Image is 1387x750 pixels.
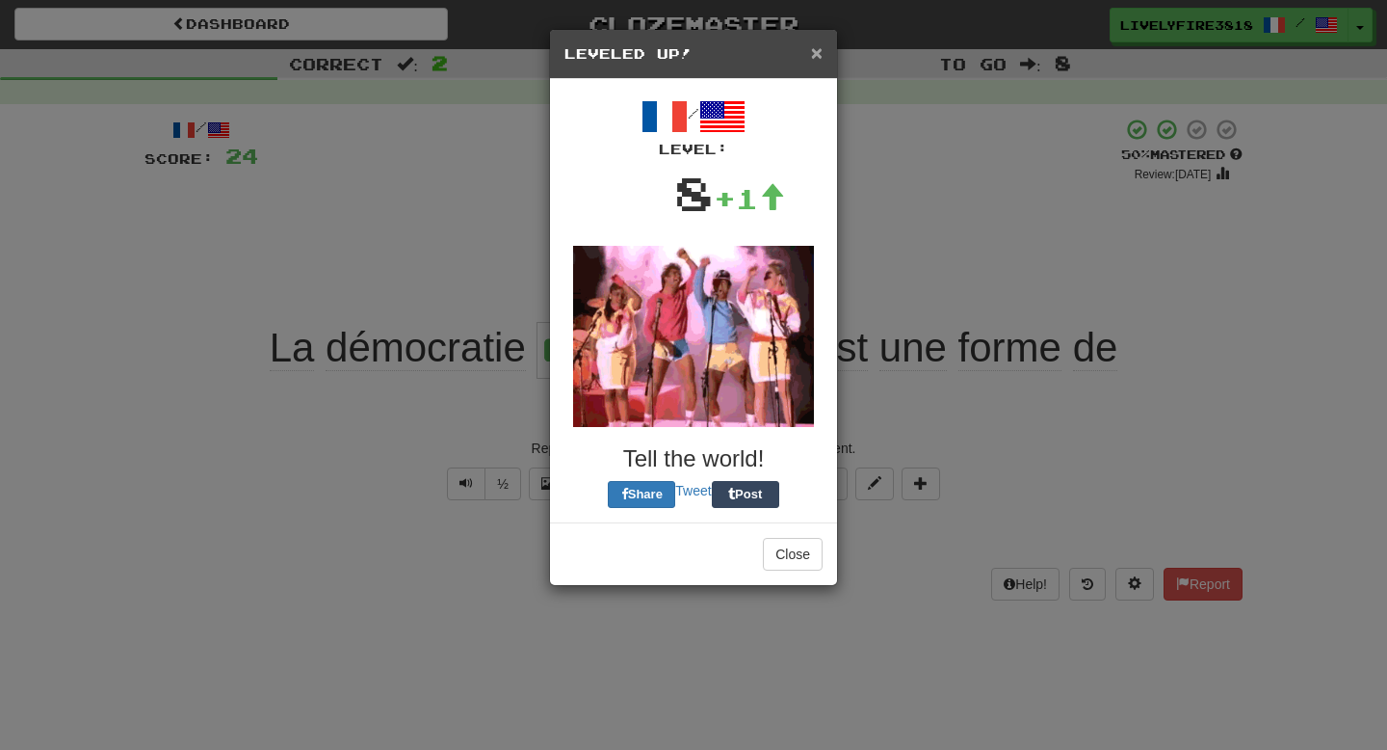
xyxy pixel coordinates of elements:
h3: Tell the world! [564,446,823,471]
button: Close [763,538,823,571]
div: +1 [714,179,785,218]
div: Level: [564,140,823,159]
img: dancing-0d422d2bf4134a41bd870944a7e477a280a918d08b0375f72831dcce4ed6eb41.gif [573,246,814,427]
button: Share [608,481,675,508]
div: 8 [674,159,714,227]
a: Tweet [675,483,711,498]
button: Post [712,481,779,508]
span: × [811,41,823,64]
h5: Leveled Up! [564,44,823,64]
button: Close [811,42,823,63]
div: / [564,94,823,159]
